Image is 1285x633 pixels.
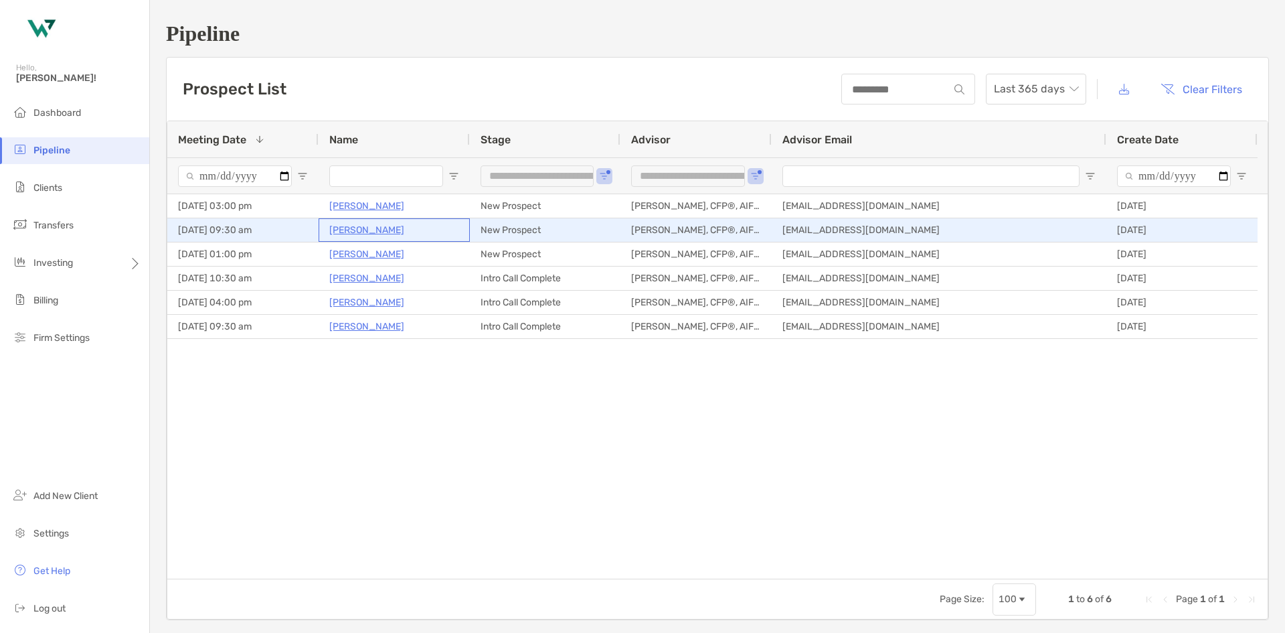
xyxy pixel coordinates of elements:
[1117,133,1179,146] span: Create Date
[12,487,28,503] img: add_new_client icon
[1087,593,1093,605] span: 6
[620,267,772,290] div: [PERSON_NAME], CFP®, AIF®, CRPC
[329,246,404,263] a: [PERSON_NAME]
[470,242,620,266] div: New Prospect
[1176,593,1198,605] span: Page
[993,583,1036,616] div: Page Size
[12,141,28,157] img: pipeline icon
[1095,593,1104,605] span: of
[1150,74,1252,104] button: Clear Filters
[772,242,1106,266] div: [EMAIL_ADDRESS][DOMAIN_NAME]
[33,257,73,269] span: Investing
[1085,171,1096,182] button: Open Filter Menu
[782,165,1080,187] input: Advisor Email Filter Input
[470,315,620,338] div: Intro Call Complete
[167,267,319,290] div: [DATE] 10:30 am
[12,216,28,232] img: transfers icon
[33,490,98,502] span: Add New Client
[1106,593,1112,605] span: 6
[1208,593,1217,605] span: of
[772,315,1106,338] div: [EMAIL_ADDRESS][DOMAIN_NAME]
[620,291,772,314] div: [PERSON_NAME], CFP®, AIF®, CRPC
[167,218,319,242] div: [DATE] 09:30 am
[470,291,620,314] div: Intro Call Complete
[772,218,1106,242] div: [EMAIL_ADDRESS][DOMAIN_NAME]
[1106,267,1258,290] div: [DATE]
[329,270,404,287] a: [PERSON_NAME]
[631,133,671,146] span: Advisor
[470,194,620,218] div: New Prospect
[999,593,1017,605] div: 100
[1106,218,1258,242] div: [DATE]
[33,182,62,194] span: Clients
[1236,171,1247,182] button: Open Filter Menu
[1200,593,1206,605] span: 1
[1106,291,1258,314] div: [DATE]
[1106,194,1258,218] div: [DATE]
[167,291,319,314] div: [DATE] 04:00 pm
[1160,594,1171,605] div: Previous Page
[448,171,459,182] button: Open Filter Menu
[954,84,964,94] img: input icon
[167,242,319,266] div: [DATE] 01:00 pm
[33,332,90,344] span: Firm Settings
[1076,593,1085,605] span: to
[166,21,1269,46] h1: Pipeline
[178,133,246,146] span: Meeting Date
[12,254,28,270] img: investing icon
[33,528,69,539] span: Settings
[329,165,443,187] input: Name Filter Input
[750,171,761,182] button: Open Filter Menu
[620,315,772,338] div: [PERSON_NAME], CFP®, AIF®, CRPC
[994,74,1078,104] span: Last 365 days
[470,267,620,290] div: Intro Call Complete
[12,329,28,345] img: firm-settings icon
[772,267,1106,290] div: [EMAIL_ADDRESS][DOMAIN_NAME]
[620,218,772,242] div: [PERSON_NAME], CFP®, AIF®, CRPC
[1068,593,1074,605] span: 1
[470,218,620,242] div: New Prospect
[12,179,28,195] img: clients icon
[620,242,772,266] div: [PERSON_NAME], CFP®, AIF®, CRPC
[12,104,28,120] img: dashboard icon
[329,318,404,335] a: [PERSON_NAME]
[33,295,58,306] span: Billing
[599,171,610,182] button: Open Filter Menu
[772,291,1106,314] div: [EMAIL_ADDRESS][DOMAIN_NAME]
[183,80,286,98] h3: Prospect List
[16,72,141,84] span: [PERSON_NAME]!
[1106,242,1258,266] div: [DATE]
[329,198,404,214] a: [PERSON_NAME]
[33,145,70,156] span: Pipeline
[1219,593,1225,605] span: 1
[329,222,404,238] a: [PERSON_NAME]
[16,5,64,54] img: Zoe Logo
[12,562,28,578] img: get-help icon
[33,603,66,614] span: Log out
[620,194,772,218] div: [PERSON_NAME], CFP®, AIF®, CRPC
[167,315,319,338] div: [DATE] 09:30 am
[329,133,358,146] span: Name
[33,107,81,119] span: Dashboard
[178,165,292,187] input: Meeting Date Filter Input
[12,291,28,307] img: billing icon
[329,294,404,311] a: [PERSON_NAME]
[1144,594,1154,605] div: First Page
[1230,594,1241,605] div: Next Page
[1106,315,1258,338] div: [DATE]
[33,565,70,577] span: Get Help
[1246,594,1257,605] div: Last Page
[940,593,984,605] div: Page Size:
[33,220,74,231] span: Transfers
[1117,165,1231,187] input: Create Date Filter Input
[481,133,511,146] span: Stage
[782,133,852,146] span: Advisor Email
[167,194,319,218] div: [DATE] 03:00 pm
[12,600,28,616] img: logout icon
[772,194,1106,218] div: [EMAIL_ADDRESS][DOMAIN_NAME]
